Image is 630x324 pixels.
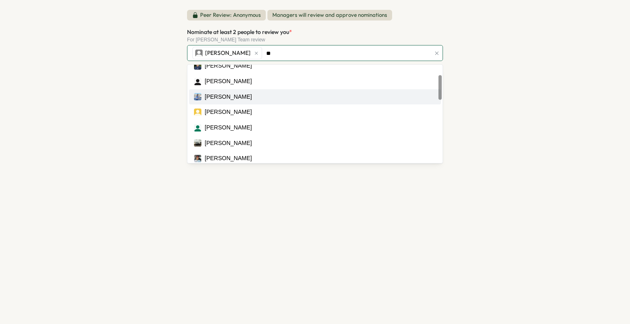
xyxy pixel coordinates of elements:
[205,61,252,70] div: [PERSON_NAME]
[194,155,201,162] img: Rodrigo Ruiz Hinojosa
[200,11,261,19] p: Peer Review: Anonymous
[267,10,392,20] span: Managers will review and approve nominations
[205,93,252,102] div: [PERSON_NAME]
[205,49,251,58] span: [PERSON_NAME]
[187,37,443,43] div: For [PERSON_NAME] Team review
[205,154,252,163] div: [PERSON_NAME]
[194,139,201,147] img: Jose Aguilar
[205,77,252,86] div: [PERSON_NAME]
[205,108,252,117] div: [PERSON_NAME]
[194,109,201,116] img: Joe Riggins
[194,93,201,100] img: John LaPorga
[195,50,203,57] img: Kimbo Lorenzo
[194,124,201,131] img: Joey Taormina
[194,62,201,70] img: John Perna
[205,123,252,132] div: [PERSON_NAME]
[187,28,289,36] span: Nominate at least 2 people to review you
[205,139,252,148] div: [PERSON_NAME]
[194,78,201,85] img: Ben Johnson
